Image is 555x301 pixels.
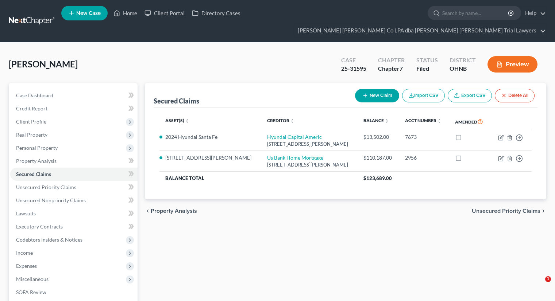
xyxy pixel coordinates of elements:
button: Delete All [495,89,535,102]
th: Balance Total [159,172,358,185]
div: 25-31595 [341,64,366,73]
div: OHNB [450,64,476,73]
div: Secured Claims [154,97,199,105]
a: Help [521,7,546,20]
a: Acct Number unfold_more [405,118,442,123]
span: Unsecured Nonpriority Claims [16,197,86,203]
button: chevron_left Property Analysis [145,208,197,214]
div: [STREET_ADDRESS][PERSON_NAME] [267,141,352,148]
span: SOFA Review [16,289,46,295]
a: Lawsuits [10,207,138,220]
button: New Claim [355,89,399,102]
span: Expenses [16,263,37,269]
span: Property Analysis [16,158,57,164]
div: Filed [416,64,438,73]
div: Chapter [378,56,405,64]
span: Lawsuits [16,210,36,216]
span: Case Dashboard [16,92,53,98]
button: Unsecured Priority Claims chevron_right [472,208,546,214]
div: Status [416,56,438,64]
span: Credit Report [16,105,47,112]
span: Secured Claims [16,171,51,177]
span: Income [16,250,33,256]
a: Credit Report [10,102,138,115]
span: Real Property [16,132,47,138]
button: Preview [487,56,537,73]
i: chevron_left [145,208,151,214]
div: 2956 [405,154,443,161]
span: [PERSON_NAME] [9,59,78,69]
a: Directory Cases [188,7,244,20]
div: $13,502.00 [363,133,393,141]
a: Unsecured Priority Claims [10,181,138,194]
span: 1 [545,276,551,282]
span: Client Profile [16,118,46,125]
li: [STREET_ADDRESS][PERSON_NAME] [165,154,255,161]
i: chevron_right [540,208,546,214]
div: [STREET_ADDRESS][PERSON_NAME] [267,161,352,168]
a: Secured Claims [10,168,138,181]
a: Hyundai Capital Americ [267,134,322,140]
div: Case [341,56,366,64]
a: Asset(s) unfold_more [165,118,189,123]
span: Unsecured Priority Claims [472,208,540,214]
li: 2024 Hyundai Santa Fe [165,133,255,141]
span: Executory Contracts [16,223,63,230]
a: Case Dashboard [10,89,138,102]
span: Codebtors Insiders & Notices [16,236,82,243]
span: $123,689.00 [363,175,392,181]
a: Us Bank Home Mortgage [267,155,323,161]
iframe: Intercom live chat [530,276,548,294]
i: unfold_more [385,119,389,123]
a: Client Portal [141,7,188,20]
a: Unsecured Nonpriority Claims [10,194,138,207]
input: Search by name... [442,6,509,20]
th: Amended [449,113,490,130]
div: 7673 [405,133,443,141]
a: [PERSON_NAME] [PERSON_NAME] Co LPA dba [PERSON_NAME] [PERSON_NAME] Trial Lawyers [294,24,546,37]
div: District [450,56,476,64]
div: $110,187.00 [363,154,393,161]
a: Export CSV [448,89,492,102]
div: Chapter [378,64,405,73]
a: Balance unfold_more [363,118,389,123]
a: SOFA Review [10,286,138,299]
button: Import CSV [402,89,445,102]
span: Miscellaneous [16,276,49,282]
span: Unsecured Priority Claims [16,184,76,190]
i: unfold_more [290,119,294,123]
a: Creditor unfold_more [267,118,294,123]
a: Executory Contracts [10,220,138,233]
span: Personal Property [16,145,58,151]
i: unfold_more [437,119,442,123]
a: Home [110,7,141,20]
span: New Case [76,11,101,16]
span: 7 [400,65,403,72]
span: Property Analysis [151,208,197,214]
a: Property Analysis [10,155,138,168]
i: unfold_more [185,119,189,123]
